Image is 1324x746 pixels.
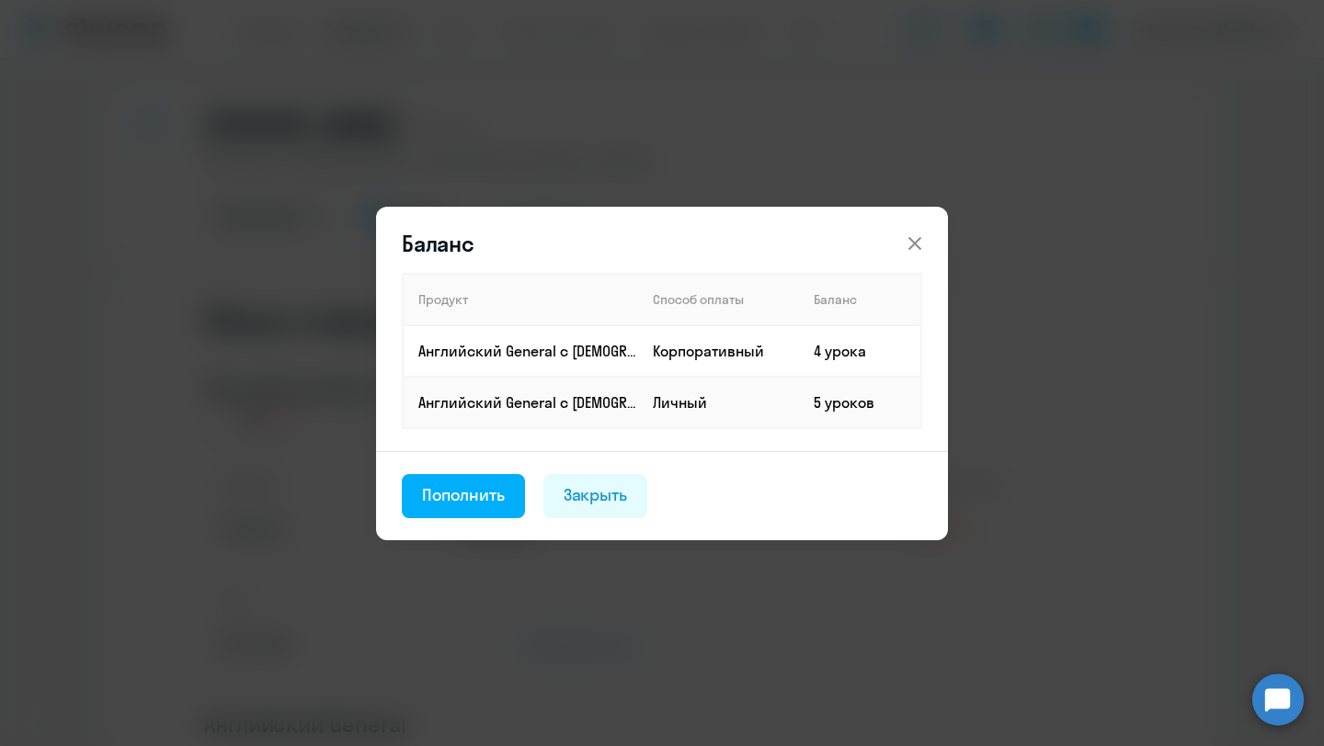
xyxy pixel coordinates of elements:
button: Закрыть [543,474,648,518]
th: Баланс [799,274,921,325]
button: Пополнить [402,474,525,518]
td: Корпоративный [638,325,799,377]
td: Личный [638,377,799,428]
p: Английский General с [DEMOGRAPHIC_DATA] преподавателем [418,341,637,361]
div: Пополнить [422,483,505,507]
td: 5 уроков [799,377,921,428]
th: Способ оплаты [638,274,799,325]
p: Английский General с [DEMOGRAPHIC_DATA] преподавателем [418,392,637,413]
header: Баланс [376,229,948,258]
th: Продукт [403,274,638,325]
div: Закрыть [564,483,628,507]
td: 4 урока [799,325,921,377]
